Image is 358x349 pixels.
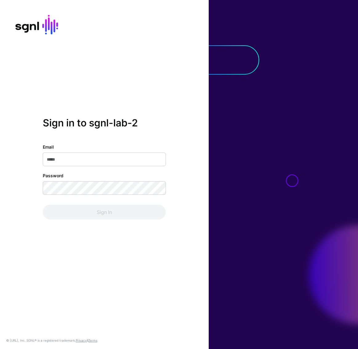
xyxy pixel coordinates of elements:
div: © [URL], Inc. SGNL® is a registered trademark. & [6,338,97,343]
label: Password [43,172,63,179]
label: Email [43,144,54,150]
a: Privacy [76,339,87,342]
h2: Sign in to sgnl-lab-2 [43,117,166,129]
a: Terms [88,339,97,342]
